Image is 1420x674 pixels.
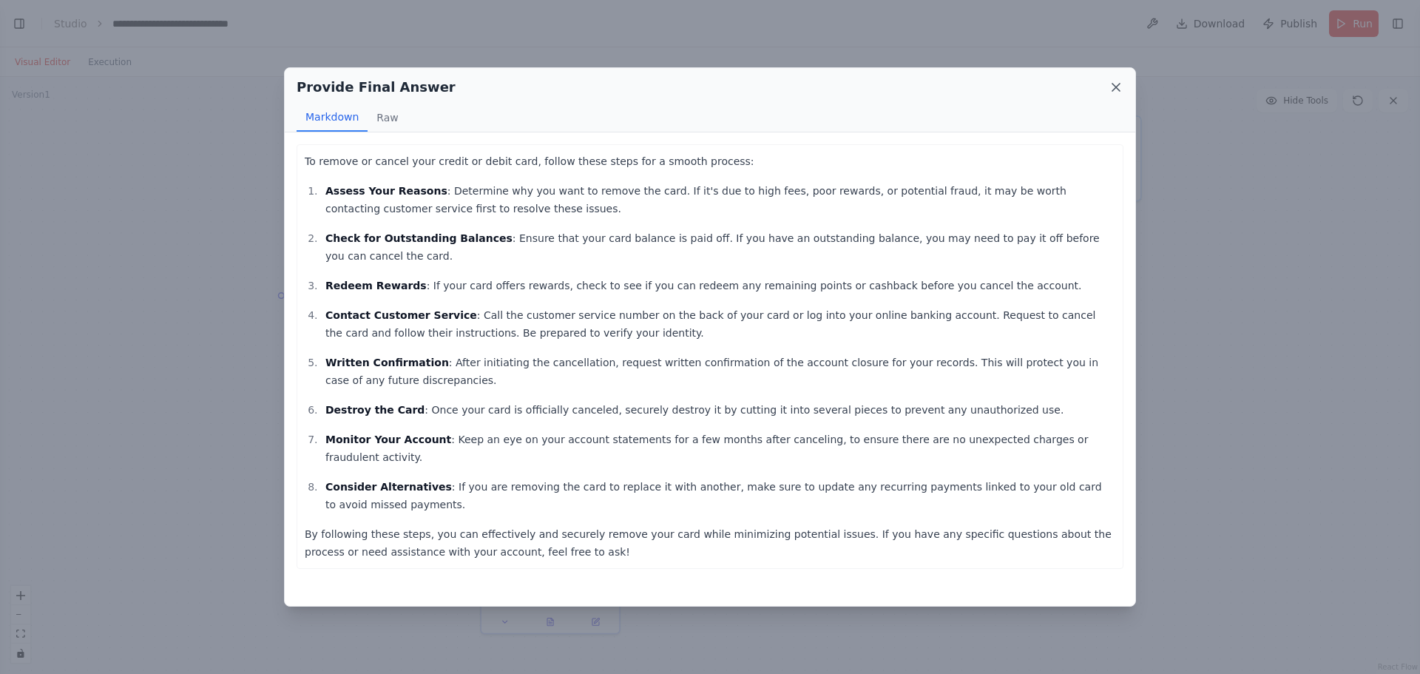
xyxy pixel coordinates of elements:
h2: Provide Final Answer [297,77,456,98]
p: : After initiating the cancellation, request written confirmation of the account closure for your... [325,354,1115,389]
p: : Keep an eye on your account statements for a few months after canceling, to ensure there are no... [325,431,1115,466]
strong: Assess Your Reasons [325,185,447,197]
strong: Destroy the Card [325,404,425,416]
strong: Check for Outstanding Balances [325,232,513,244]
p: : Ensure that your card balance is paid off. If you have an outstanding balance, you may need to ... [325,229,1115,265]
p: To remove or cancel your credit or debit card, follow these steps for a smooth process: [305,152,1115,170]
p: By following these steps, you can effectively and securely remove your card while minimizing pote... [305,525,1115,561]
strong: Redeem Rewards [325,280,427,291]
strong: Contact Customer Service [325,309,477,321]
strong: Written Confirmation [325,357,449,368]
strong: Monitor Your Account [325,434,451,445]
strong: Consider Alternatives [325,481,452,493]
p: : Call the customer service number on the back of your card or log into your online banking accou... [325,306,1115,342]
p: : If your card offers rewards, check to see if you can redeem any remaining points or cashback be... [325,277,1115,294]
button: Raw [368,104,407,132]
p: : Determine why you want to remove the card. If it's due to high fees, poor rewards, or potential... [325,182,1115,218]
button: Markdown [297,104,368,132]
p: : Once your card is officially canceled, securely destroy it by cutting it into several pieces to... [325,401,1115,419]
p: : If you are removing the card to replace it with another, make sure to update any recurring paym... [325,478,1115,513]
